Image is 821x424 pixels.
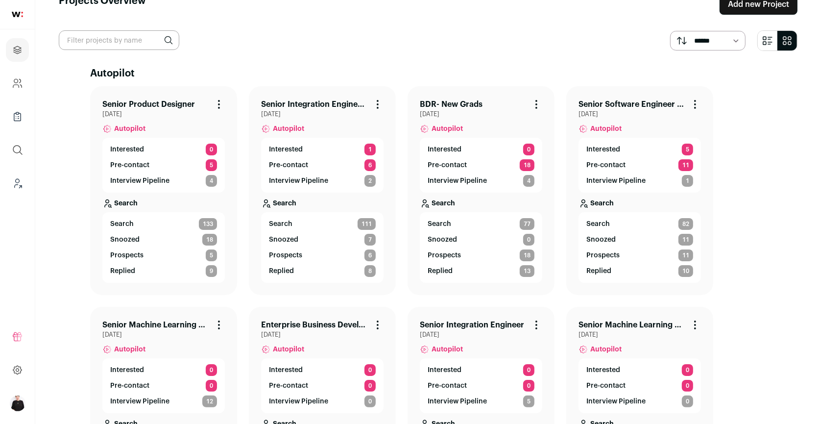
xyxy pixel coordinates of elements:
[364,159,376,171] span: 6
[110,364,217,376] a: Interested 0
[364,144,376,155] span: 1
[110,234,217,246] a: Snoozed 18
[199,218,217,230] span: 133
[261,110,384,118] span: [DATE]
[114,199,138,208] p: Search
[523,396,534,407] span: 5
[428,234,534,246] a: Snoozed 0
[420,110,542,118] span: [DATE]
[206,144,217,155] span: 0
[261,331,384,339] span: [DATE]
[261,339,384,358] a: Autopilot
[428,175,534,187] a: Interview Pipeline 4
[110,176,169,186] p: Interview Pipeline
[110,144,217,155] a: Interested 0
[586,364,693,376] a: Interested 0
[269,266,294,276] p: Replied
[6,172,29,195] a: Leads (Backoffice)
[586,159,693,171] a: Pre-contact 11
[586,266,611,276] p: Replied
[586,397,646,406] p: Interview Pipeline
[520,159,534,171] span: 18
[428,160,467,170] p: Pre-contact
[10,396,25,411] img: 9240684-medium_jpg
[269,176,328,186] p: Interview Pipeline
[261,99,368,110] a: Senior Integration Engineer ([PERSON_NAME])
[110,218,217,230] a: Search 133
[678,159,693,171] span: 11
[110,159,217,171] a: Pre-contact 5
[678,265,693,277] span: 10
[202,396,217,407] span: 12
[586,144,693,155] a: Interested 5
[269,396,376,407] a: Interview Pipeline 0
[432,124,463,134] span: Autopilot
[110,160,149,170] p: Pre-contact
[579,193,701,212] a: Search
[269,144,376,155] a: Interested 1
[110,235,140,245] p: Snoozed
[6,72,29,95] a: Company and ATS Settings
[586,235,616,245] p: Snoozed
[261,319,368,331] a: Enterprise Business Development Representative- Niche businesses
[269,160,308,170] p: Pre-contact
[6,38,29,62] a: Projects
[269,219,292,229] span: Search
[269,175,376,187] a: Interview Pipeline 2
[689,319,701,331] button: Project Actions
[364,364,376,376] span: 0
[428,381,467,391] p: Pre-contact
[110,145,144,154] p: Interested
[420,118,542,138] a: Autopilot
[682,144,693,155] span: 5
[428,145,461,154] p: Interested
[682,396,693,407] span: 0
[586,234,693,246] a: Snoozed 11
[678,249,693,261] span: 11
[269,250,302,260] p: Prospects
[590,124,622,134] span: Autopilot
[586,250,620,260] p: Prospects
[273,124,304,134] span: Autopilot
[531,99,542,110] button: Project Actions
[420,193,542,212] a: Search
[523,144,534,155] span: 0
[420,99,483,110] a: BDR- New Grads
[90,67,766,80] h2: Autopilot
[206,265,217,277] span: 9
[428,365,461,375] p: Interested
[579,110,701,118] span: [DATE]
[59,30,179,50] input: Filter projects by name
[206,380,217,392] span: 0
[428,265,534,277] a: Replied 13
[520,249,534,261] span: 18
[678,234,693,246] span: 11
[273,345,304,354] span: Autopilot
[269,380,376,392] a: Pre-contact 0
[586,249,693,261] a: Prospects 11
[420,339,542,358] a: Autopilot
[110,365,144,375] p: Interested
[586,160,626,170] p: Pre-contact
[428,250,461,260] p: Prospects
[428,380,534,392] a: Pre-contact 0
[110,380,217,392] a: Pre-contact 0
[206,159,217,171] span: 5
[586,175,693,187] a: Interview Pipeline 1
[12,12,23,17] img: wellfound-shorthand-0d5821cbd27db2630d0214b213865d53afaa358527fdda9d0ea32b1df1b89c2c.svg
[579,339,701,358] a: Autopilot
[420,319,524,331] a: Senior Integration Engineer
[586,380,693,392] a: Pre-contact 0
[213,99,225,110] button: Project Actions
[428,397,487,406] p: Interview Pipeline
[102,339,225,358] a: Autopilot
[678,218,693,230] span: 82
[586,381,626,391] p: Pre-contact
[579,118,701,138] a: Autopilot
[206,364,217,376] span: 0
[428,159,534,171] a: Pre-contact 18
[364,234,376,246] span: 7
[269,249,376,261] a: Prospects 6
[102,118,225,138] a: Autopilot
[213,319,225,331] button: Project Actions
